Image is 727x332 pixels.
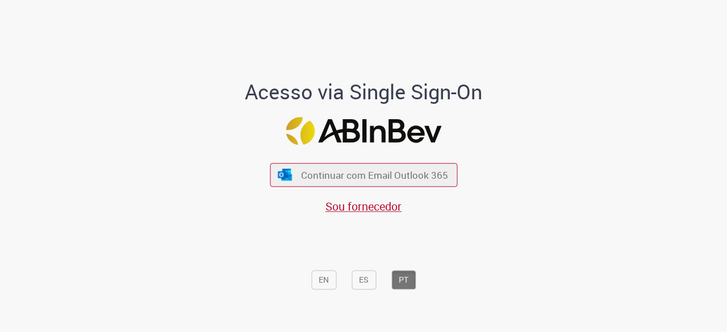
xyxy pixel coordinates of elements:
[301,169,448,182] span: Continuar com Email Outlook 365
[286,117,441,145] img: Logo ABInBev
[270,163,457,187] button: ícone Azure/Microsoft 360 Continuar com Email Outlook 365
[352,271,376,290] button: ES
[325,199,402,214] a: Sou fornecedor
[206,81,521,104] h1: Acesso via Single Sign-On
[391,271,416,290] button: PT
[277,169,293,180] img: ícone Azure/Microsoft 360
[311,271,336,290] button: EN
